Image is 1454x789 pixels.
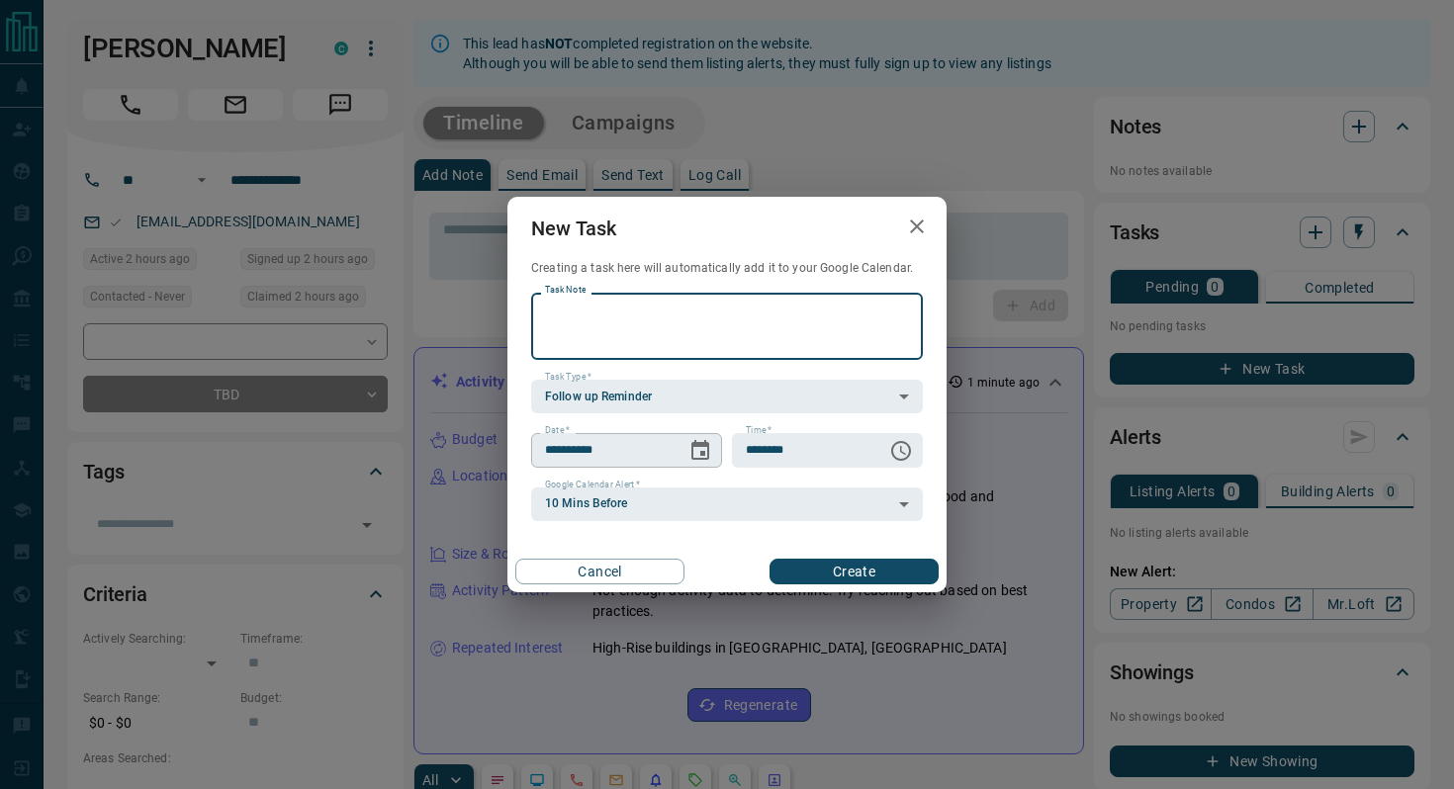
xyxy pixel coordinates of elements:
[515,559,684,584] button: Cancel
[545,479,640,491] label: Google Calendar Alert
[545,371,591,384] label: Task Type
[746,424,772,437] label: Time
[531,487,923,521] div: 10 Mins Before
[545,424,570,437] label: Date
[507,197,640,260] h2: New Task
[531,260,923,277] p: Creating a task here will automatically add it to your Google Calendar.
[545,284,586,297] label: Task Note
[881,431,921,471] button: Choose time, selected time is 6:00 AM
[681,431,720,471] button: Choose date, selected date is Aug 17, 2025
[770,559,939,584] button: Create
[531,380,923,413] div: Follow up Reminder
